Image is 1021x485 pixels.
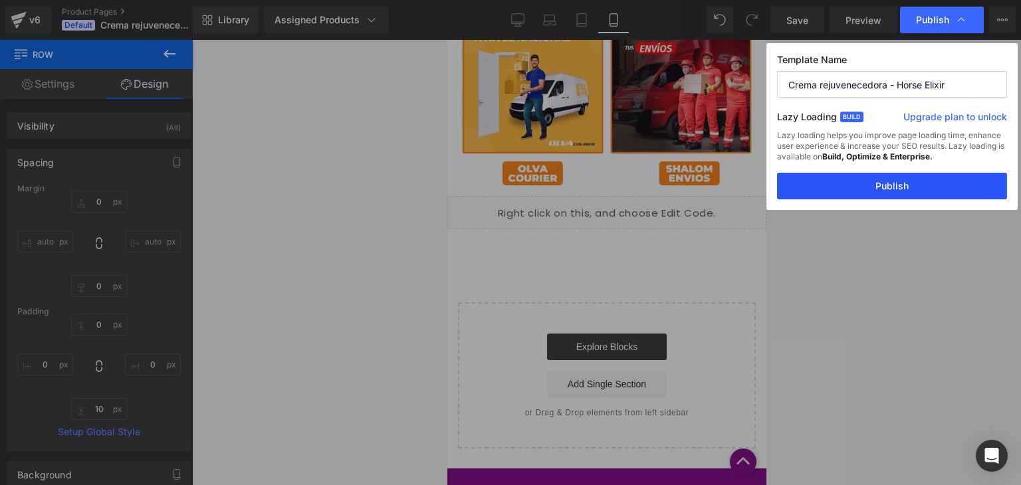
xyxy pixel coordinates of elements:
a: Upgrade plan to unlock [903,110,1007,129]
a: Add Single Section [100,331,219,357]
div: Open Intercom Messenger [976,440,1008,472]
label: Template Name [777,54,1007,71]
p: or Drag & Drop elements from left sidebar [32,368,287,377]
span: Build [840,112,863,122]
h2: Menú Principal [88,444,231,462]
label: Lazy Loading [777,108,837,130]
a: Explore Blocks [100,294,219,320]
button: Publish [777,173,1007,199]
span: Publish [916,14,949,26]
strong: Build, Optimize & Enterprise. [822,151,933,161]
div: Lazy loading helps you improve page loading time, enhance user experience & increase your SEO res... [777,130,1007,173]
